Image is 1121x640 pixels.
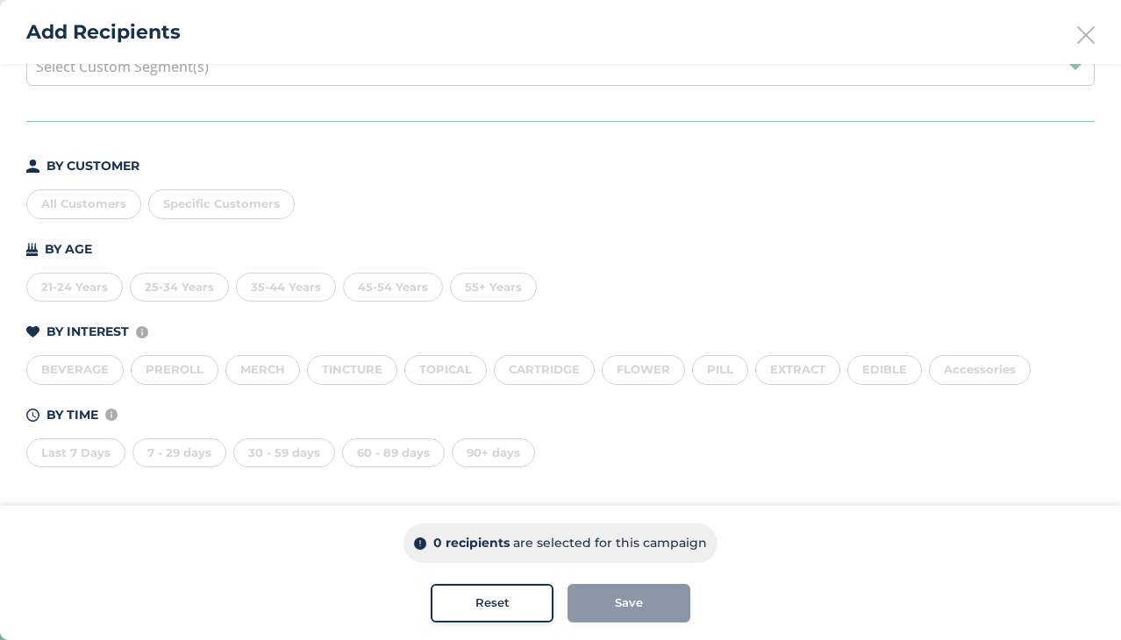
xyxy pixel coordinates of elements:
[105,409,118,421] img: icon-info-236977d2.svg
[513,534,707,552] p: are selected for this campaign
[26,189,141,219] div: All Customers
[433,534,510,552] p: 0 recipients
[130,273,229,302] div: 25-34 Years
[755,355,840,385] div: EXTRACT
[26,326,39,338] img: icon-heart-dark-29e6356f.svg
[26,273,123,302] div: 21-24 Years
[136,326,148,338] img: icon-info-236977d2.svg
[475,594,510,612] span: Reset
[26,243,38,256] img: icon-cake-93b2a7b5.svg
[431,584,553,622] button: Reset
[450,273,537,302] div: 55+ Years
[233,438,335,468] div: 30 - 59 days
[236,273,336,302] div: 35-44 Years
[414,537,426,550] img: icon-info-dark-48f6c5f3.svg
[46,406,98,424] p: BY TIME
[307,355,397,385] div: TINCTURE
[163,196,280,210] span: Specific Customers
[847,355,922,385] div: EDIBLE
[26,18,181,46] h2: Add Recipients
[404,355,487,385] div: TOPICAL
[45,240,92,259] p: BY AGE
[46,323,129,341] p: BY INTEREST
[1033,556,1121,640] iframe: Chat Widget
[343,273,443,302] div: 45-54 Years
[26,438,125,468] div: Last 7 Days
[452,438,535,468] div: 90+ days
[929,355,1031,385] div: Accessories
[494,355,595,385] div: CARTRIDGE
[132,438,226,468] div: 7 - 29 days
[26,355,124,385] div: BEVERAGE
[26,160,39,173] img: icon-person-dark-ced50e5f.svg
[692,355,748,385] div: PILL
[36,57,209,76] span: Select Custom Segment(s)
[602,355,685,385] div: FLOWER
[26,409,39,422] img: icon-time-dark-e6b1183b.svg
[342,438,445,468] div: 60 - 89 days
[46,157,139,175] p: BY CUSTOMER
[131,355,218,385] div: PREROLL
[225,355,300,385] div: MERCH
